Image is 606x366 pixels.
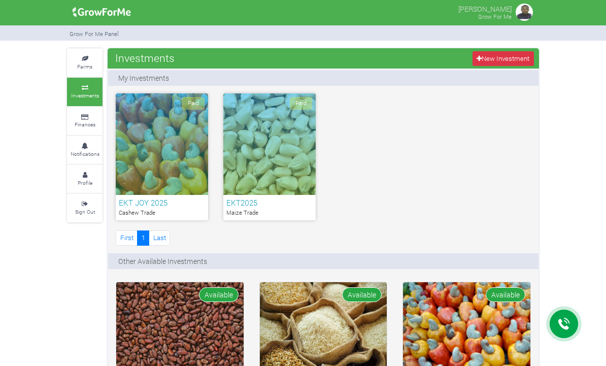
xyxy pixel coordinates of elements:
small: Investments [71,92,99,99]
span: Paid [182,97,205,110]
p: [PERSON_NAME] [458,2,512,14]
small: Sign Out [75,208,95,215]
p: Other Available Investments [118,256,207,267]
p: Cashew Trade [119,209,205,217]
a: Sign Out [67,194,103,222]
nav: Page Navigation [116,230,170,245]
small: Grow For Me Panel [70,30,119,38]
a: Notifications [67,136,103,164]
h6: EKT2025 [226,198,313,207]
a: 1 [137,230,149,245]
a: New Investment [473,51,534,66]
a: First [116,230,138,245]
p: My Investments [118,73,169,83]
span: Available [486,287,525,302]
span: Paid [290,97,312,110]
a: Farms [67,49,103,77]
img: growforme image [69,2,134,22]
a: Profile [67,165,103,193]
small: Finances [75,121,95,128]
h6: EKT JOY 2025 [119,198,205,207]
small: Grow For Me [478,13,512,20]
a: Investments [67,78,103,106]
img: growforme image [514,2,534,22]
span: Investments [113,48,177,68]
span: Available [199,287,239,302]
span: Available [342,287,382,302]
small: Farms [77,63,92,70]
a: Paid EKT JOY 2025 Cashew Trade [116,93,208,220]
a: Finances [67,107,103,135]
a: Last [149,230,170,245]
small: Notifications [71,150,99,157]
p: Maize Trade [226,209,313,217]
a: Paid EKT2025 Maize Trade [223,93,316,220]
small: Profile [78,179,92,186]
